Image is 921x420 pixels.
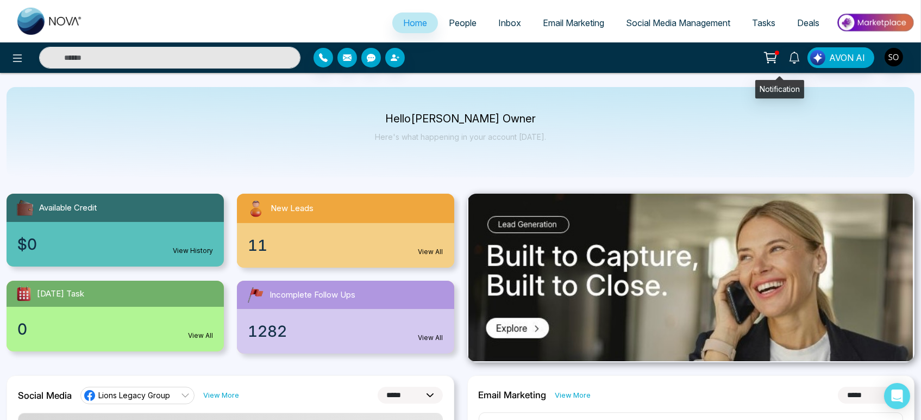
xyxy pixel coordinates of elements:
[17,233,37,256] span: $0
[498,17,521,28] span: Inbox
[555,390,591,400] a: View More
[15,285,33,302] img: todayTask.svg
[810,50,825,65] img: Lead Flow
[18,390,72,401] h2: Social Media
[375,132,546,141] p: Here's what happening in your account [DATE].
[230,281,461,354] a: Incomplete Follow Ups1282View All
[98,390,170,400] span: Lions Legacy Group
[884,383,910,409] div: Open Intercom Messenger
[755,80,804,98] div: Notification
[271,202,314,215] span: New Leads
[797,17,819,28] span: Deals
[418,333,443,343] a: View All
[615,13,741,33] a: Social Media Management
[203,390,239,400] a: View More
[39,202,97,214] span: Available Credit
[270,289,355,301] span: Incomplete Follow Ups
[188,331,213,341] a: View All
[752,17,775,28] span: Tasks
[786,13,830,33] a: Deals
[807,47,874,68] button: AVON AI
[829,51,865,64] span: AVON AI
[626,17,730,28] span: Social Media Management
[375,114,546,123] p: Hello [PERSON_NAME] Owner
[230,194,461,268] a: New Leads11View All
[248,234,267,257] span: 11
[15,198,35,218] img: availableCredit.svg
[17,8,83,35] img: Nova CRM Logo
[438,13,487,33] a: People
[17,318,27,341] span: 0
[173,246,213,256] a: View History
[403,17,427,28] span: Home
[449,17,477,28] span: People
[468,194,913,361] img: .
[418,247,443,257] a: View All
[885,48,903,66] img: User Avatar
[392,13,438,33] a: Home
[248,320,287,343] span: 1282
[487,13,532,33] a: Inbox
[246,198,266,219] img: newLeads.svg
[479,390,547,400] h2: Email Marketing
[532,13,615,33] a: Email Marketing
[741,13,786,33] a: Tasks
[836,10,914,35] img: Market-place.gif
[246,285,265,305] img: followUps.svg
[543,17,604,28] span: Email Marketing
[37,288,84,300] span: [DATE] Task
